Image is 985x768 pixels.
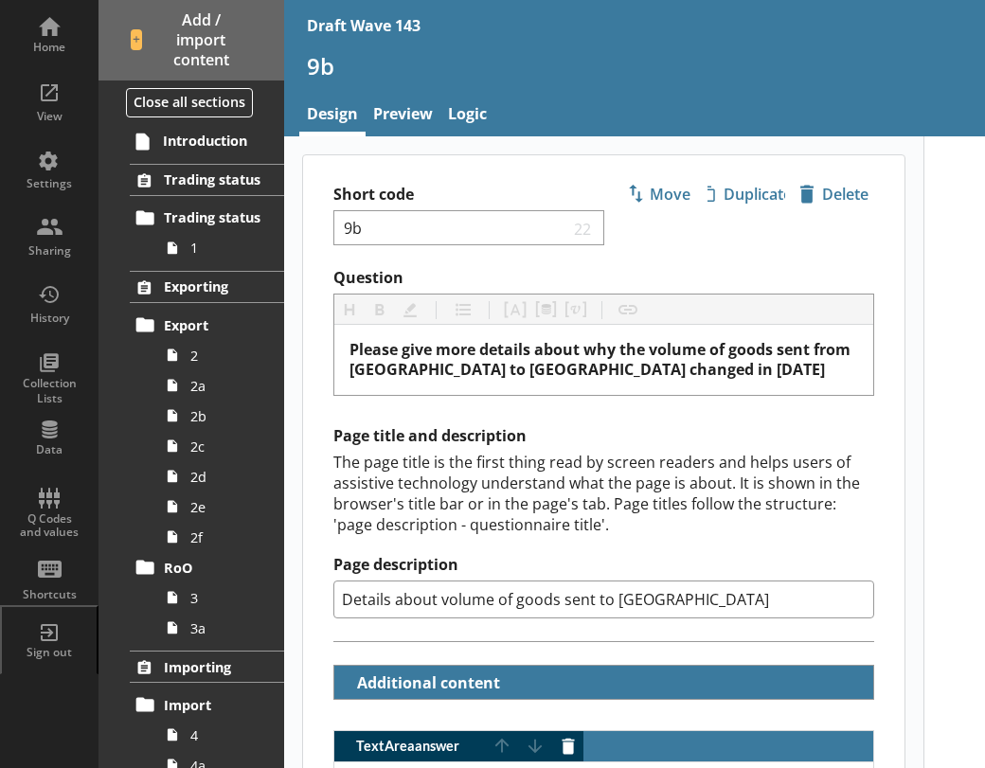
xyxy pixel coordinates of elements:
a: 2f [159,522,284,552]
li: Trading status1 [138,203,284,263]
button: Close all sections [126,88,253,117]
div: The page title is the first thing read by screen readers and helps users of assistive technology ... [333,452,874,535]
a: Trading status [130,164,284,196]
span: Add / import content [131,10,253,69]
a: Preview [366,96,440,136]
span: 3a [190,619,263,637]
div: Draft Wave 143 [307,15,421,36]
a: 2b [159,401,284,431]
span: 4 [190,726,263,744]
span: 22 [569,219,596,237]
span: Move [620,179,698,209]
a: Trading status [130,203,284,233]
div: Shortcuts [16,587,82,602]
a: 2c [159,431,284,461]
div: Home [16,40,82,55]
a: RoO [130,552,284,582]
span: 2 [190,347,263,365]
span: Please give more details about why the volume of goods sent from [GEOGRAPHIC_DATA] to [GEOGRAPHIC... [349,339,854,380]
a: 2d [159,461,284,491]
button: Additional content [342,666,504,699]
div: Question [349,340,858,380]
span: 2a [190,377,263,395]
div: Data [16,442,82,457]
span: 2f [190,528,263,546]
li: Export22a2b2c2d2e2f [138,310,284,552]
div: Collection Lists [16,376,82,405]
button: Move [619,178,699,210]
a: 3a [159,613,284,643]
span: 2c [190,438,263,455]
a: 3 [159,582,284,613]
div: Q Codes and values [16,512,82,540]
div: Sign out [16,645,82,660]
span: 2b [190,407,263,425]
a: 1 [159,233,284,263]
a: Importing [130,651,284,683]
button: Delete answer [553,731,583,761]
span: Importing [164,658,264,676]
span: Exporting [164,277,264,295]
span: Introduction [163,132,264,150]
label: Page description [333,555,874,575]
a: 2 [159,340,284,370]
span: 2d [190,468,263,486]
a: Exporting [130,271,284,303]
div: Sharing [16,243,82,259]
span: Trading status [164,208,264,226]
div: View [16,109,82,124]
span: 3 [190,589,263,607]
a: Export [130,310,284,340]
li: ExportingExport22a2b2c2d2e2fRoO33a [98,271,284,643]
label: Short code [333,185,603,205]
span: RoO [164,559,264,577]
a: Import [130,689,284,720]
div: Settings [16,176,82,191]
a: Design [299,96,366,136]
span: Trading status [164,170,264,188]
a: Logic [440,96,494,136]
span: 2e [190,498,263,516]
a: 2e [159,491,284,522]
span: 1 [190,239,263,257]
span: Duplicate [707,179,785,209]
span: Import [164,696,264,714]
a: 4 [159,720,284,750]
label: Question [333,268,874,288]
span: Delete [795,179,872,209]
li: RoO33a [138,552,284,643]
div: History [16,311,82,326]
h2: Page title and description [333,426,874,446]
span: TextArea answer [334,740,487,753]
li: Trading statusTrading status1 [98,164,284,263]
a: 2a [159,370,284,401]
button: Duplicate [707,178,786,210]
span: Export [164,316,264,334]
a: Introduction [129,126,284,156]
button: Delete [794,178,873,210]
